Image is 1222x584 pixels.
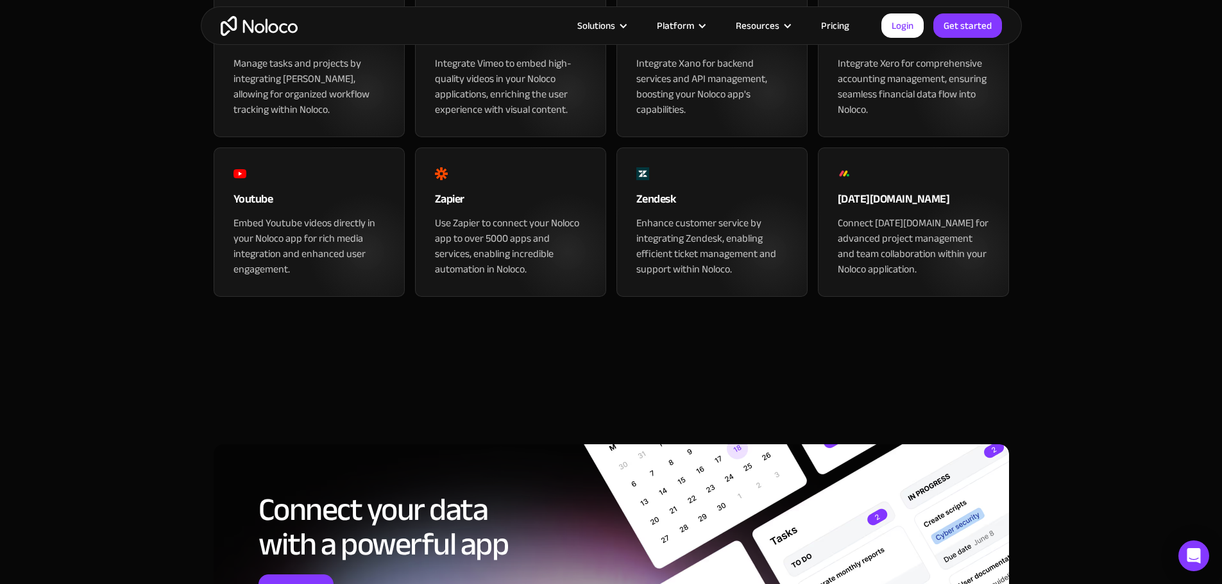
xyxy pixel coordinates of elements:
[636,190,788,215] div: Zendesk
[233,56,385,117] div: Manage tasks and projects by integrating [PERSON_NAME], allowing for organized workflow tracking ...
[805,17,865,34] a: Pricing
[233,190,385,215] div: Youtube
[1178,540,1209,571] div: Open Intercom Messenger
[720,17,805,34] div: Resources
[415,147,606,297] a: ZapierUse Zapier to connect your Noloco app to over 5000 apps and services, enabling incredible a...
[214,147,405,297] a: YoutubeEmbed Youtube videos directly in your Noloco app for rich media integration and enhanced u...
[435,215,586,277] div: Use Zapier to connect your Noloco app to over 5000 apps and services, enabling incredible automat...
[838,190,989,215] div: [DATE][DOMAIN_NAME]
[636,215,788,277] div: Enhance customer service by integrating Zendesk, enabling efficient ticket management and support...
[838,56,989,117] div: Integrate Xero for comprehensive accounting management, ensuring seamless financial data flow int...
[233,215,385,277] div: Embed Youtube videos directly in your Noloco app for rich media integration and enhanced user eng...
[259,492,582,562] h2: Connect your data with a powerful app
[881,13,924,38] a: Login
[818,147,1009,297] a: [DATE][DOMAIN_NAME]Connect [DATE][DOMAIN_NAME] for advanced project management and team collabora...
[838,215,989,277] div: Connect [DATE][DOMAIN_NAME] for advanced project management and team collaboration within your No...
[636,56,788,117] div: Integrate Xano for backend services and API management, boosting your Noloco app's capabilities.
[736,17,779,34] div: Resources
[561,17,641,34] div: Solutions
[616,147,808,297] a: ZendeskEnhance customer service by integrating Zendesk, enabling efficient ticket management and ...
[933,13,1002,38] a: Get started
[657,17,694,34] div: Platform
[577,17,615,34] div: Solutions
[435,56,586,117] div: Integrate Vimeo to embed high-quality videos in your Noloco applications, enriching the user expe...
[435,190,586,215] div: Zapier
[641,17,720,34] div: Platform
[221,16,298,36] a: home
